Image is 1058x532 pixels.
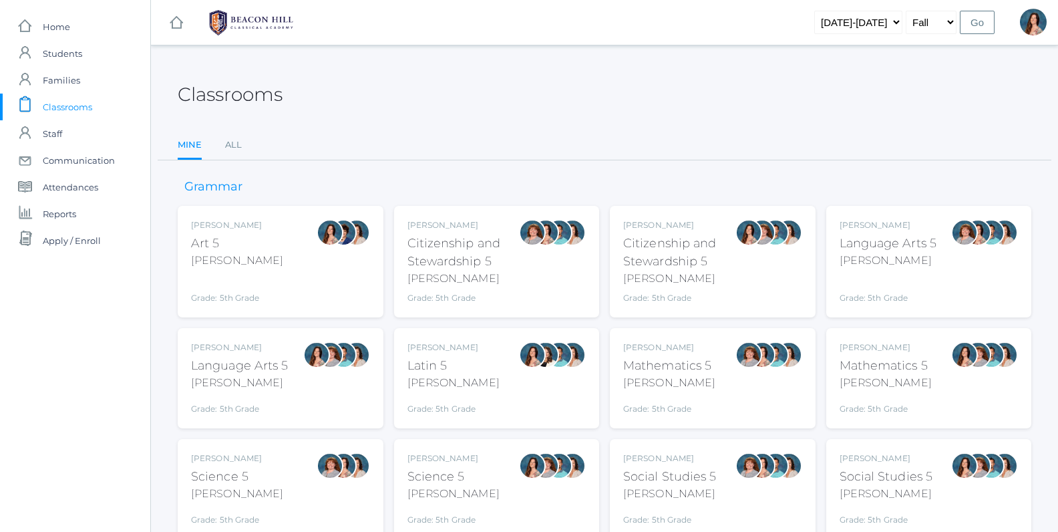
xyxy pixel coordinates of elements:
div: Rebecca Salazar [749,452,775,479]
div: Rebecca Salazar [735,219,762,246]
div: [PERSON_NAME] [623,452,717,464]
div: Rebecca Salazar [964,219,991,246]
div: [PERSON_NAME] [191,253,283,269]
input: Go [960,11,995,34]
div: [PERSON_NAME] [840,452,933,464]
div: Grade: 5th Grade [191,274,283,304]
div: Westen Taylor [762,452,789,479]
div: Cari Burke [775,219,802,246]
div: Sarah Bence [735,452,762,479]
span: Students [43,40,82,67]
div: [PERSON_NAME] [407,486,500,502]
div: [PERSON_NAME] [407,452,500,464]
img: BHCALogos-05-308ed15e86a5a0abce9b8dd61676a3503ac9727e845dece92d48e8588c001991.png [201,6,301,39]
div: Sarah Bence [317,452,343,479]
div: Grade: 5th Grade [623,507,717,526]
div: Grade: 5th Grade [623,292,735,304]
div: Social Studies 5 [623,468,717,486]
div: Science 5 [407,468,500,486]
div: [PERSON_NAME] [407,342,500,354]
div: Grade: 5th Grade [191,396,289,415]
div: [PERSON_NAME] [407,219,520,231]
div: Language Arts 5 [840,235,937,253]
div: [PERSON_NAME] [623,219,735,231]
div: Rebecca Salazar [317,219,343,246]
div: Mathematics 5 [840,357,932,375]
div: Cari Burke [559,219,586,246]
div: [PERSON_NAME] [840,375,932,391]
div: [PERSON_NAME] [623,486,717,502]
div: Sarah Bence [749,219,775,246]
span: Apply / Enroll [43,227,101,254]
div: Language Arts 5 [191,357,289,375]
div: Grade: 5th Grade [623,396,715,415]
div: Cari Burke [991,342,1018,368]
div: Cari Burke [343,452,370,479]
div: Westen Taylor [978,342,1005,368]
div: Cari Burke [559,452,586,479]
div: [PERSON_NAME] [840,342,932,354]
div: Sarah Bence [519,219,546,246]
div: Westen Taylor [762,342,789,368]
div: Rebecca Salazar [749,342,775,368]
div: Rebecca Salazar [1020,9,1047,35]
h2: Classrooms [178,84,283,105]
div: Latin 5 [407,357,500,375]
div: Rebecca Salazar [532,219,559,246]
div: Sarah Bence [735,342,762,368]
div: Grade: 5th Grade [407,292,520,304]
div: Grade: 5th Grade [840,507,933,526]
div: Rebecca Salazar [519,342,546,368]
div: Westen Taylor [546,452,572,479]
a: All [225,132,242,158]
div: Westen Taylor [330,342,357,368]
span: Staff [43,120,62,147]
span: Families [43,67,80,94]
div: Westen Taylor [546,219,572,246]
a: Mine [178,132,202,160]
div: Cari Burke [559,342,586,368]
div: Westen Taylor [762,219,789,246]
div: Grade: 5th Grade [407,396,500,415]
div: [PERSON_NAME] [191,342,289,354]
span: Communication [43,147,115,174]
div: Rebecca Salazar [951,452,978,479]
div: Grade: 5th Grade [840,396,932,415]
div: Grade: 5th Grade [840,274,937,304]
div: Mathematics 5 [623,357,715,375]
div: Rebecca Salazar [303,342,330,368]
div: [PERSON_NAME] [191,375,289,391]
div: Art 5 [191,235,283,253]
div: Carolyn Sugimoto [330,219,357,246]
div: Grade: 5th Grade [407,507,500,526]
div: [PERSON_NAME] [407,271,520,287]
div: Cari Burke [991,452,1018,479]
div: Teresa Deutsch [532,342,559,368]
div: Sarah Bence [964,342,991,368]
div: Rebecca Salazar [519,452,546,479]
div: Sarah Bence [964,452,991,479]
div: Citizenship and Stewardship 5 [623,235,735,271]
h3: Grammar [178,180,249,194]
div: Westen Taylor [978,452,1005,479]
div: Cari Burke [343,219,370,246]
div: Citizenship and Stewardship 5 [407,235,520,271]
span: Classrooms [43,94,92,120]
div: Rebecca Salazar [951,342,978,368]
div: Social Studies 5 [840,468,933,486]
div: Westen Taylor [546,342,572,368]
div: Sarah Bence [317,342,343,368]
div: [PERSON_NAME] [623,271,735,287]
div: [PERSON_NAME] [191,219,283,231]
span: Attendances [43,174,98,201]
div: [PERSON_NAME] [840,219,937,231]
div: Rebecca Salazar [330,452,357,479]
div: [PERSON_NAME] [191,452,283,464]
div: Science 5 [191,468,283,486]
div: Westen Taylor [978,219,1005,246]
span: Reports [43,201,76,227]
div: Grade: 5th Grade [191,507,283,526]
div: [PERSON_NAME] [407,375,500,391]
div: [PERSON_NAME] [191,486,283,502]
div: Cari Burke [343,342,370,368]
